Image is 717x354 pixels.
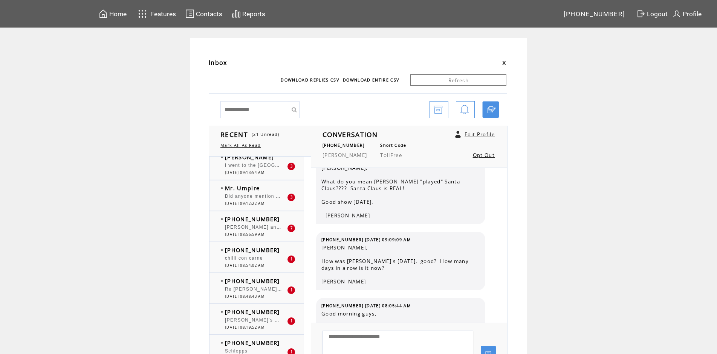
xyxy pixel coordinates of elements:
[288,101,300,118] input: Submit
[225,308,280,316] span: [PHONE_NUMBER]
[225,223,460,230] span: [PERSON_NAME] and [PERSON_NAME]. Cinnamon Toast . Brown sugar, butter and cinnamon.
[221,218,223,220] img: bulletFull.png
[647,10,668,18] span: Logout
[323,143,365,148] span: [PHONE_NUMBER]
[287,194,295,201] div: 3
[672,9,681,18] img: profile.svg
[209,58,227,67] span: Inbox
[225,246,280,254] span: [PHONE_NUMBER]
[98,8,128,20] a: Home
[221,187,223,189] img: bulletFull.png
[465,131,495,138] a: Edit Profile
[683,10,702,18] span: Profile
[635,8,671,20] a: Logout
[220,143,261,148] a: Mark All As Read
[242,10,265,18] span: Reports
[287,163,295,170] div: 3
[225,215,280,223] span: [PHONE_NUMBER]
[410,74,506,86] a: Refresh
[323,152,367,159] span: [PERSON_NAME]
[99,9,108,18] img: home.svg
[321,244,480,285] span: [PERSON_NAME], How was [PERSON_NAME]'s [DATE], good? How many days in a row is it now? [PERSON_NAME]
[380,143,406,148] span: Short Code
[220,130,248,139] span: RECENT
[460,102,469,119] img: bell.png
[225,277,280,285] span: [PHONE_NUMBER]
[225,255,263,261] span: chilli con carne
[184,8,223,20] a: Contacts
[225,192,323,199] span: Did anyone mention [PERSON_NAME]?
[225,232,264,237] span: [DATE] 08:56:59 AM
[225,201,264,206] span: [DATE] 09:12:22 AM
[482,101,499,118] a: Click to start a chat with mobile number by SMS
[287,317,295,325] div: 1
[323,130,378,139] span: CONVERSATION
[473,152,495,159] a: Opt Out
[434,102,443,119] img: archive.png
[225,294,264,299] span: [DATE] 08:48:43 AM
[287,225,295,232] div: 7
[321,303,411,308] span: [PHONE_NUMBER] [DATE] 08:05:44 AM
[287,286,295,294] div: 1
[321,165,480,219] span: [PERSON_NAME], What do you mean [PERSON_NAME] "played" Santa Claus???? Santa Claus is REAL! Good ...
[225,339,280,346] span: [PHONE_NUMBER]
[225,263,264,268] span: [DATE] 08:54:02 AM
[380,152,402,159] span: TollFree
[196,10,222,18] span: Contacts
[225,325,264,330] span: [DATE] 08:19:52 AM
[252,132,280,137] span: (21 Unread)
[135,6,177,21] a: Features
[232,9,241,18] img: chart.svg
[109,10,127,18] span: Home
[564,10,625,18] span: [PHONE_NUMBER]
[455,131,461,138] a: Click to edit user profile
[225,316,289,323] span: [PERSON_NAME]'s Lunch
[287,255,295,263] div: 1
[221,156,223,158] img: bulletFull.png
[636,9,645,18] img: exit.svg
[225,184,260,192] span: Mr. Umpire
[150,10,176,18] span: Features
[221,249,223,251] img: bulletFull.png
[225,348,248,354] span: Schlepps
[321,237,411,242] span: [PHONE_NUMBER] [DATE] 09:09:09 AM
[225,285,584,292] span: Re [PERSON_NAME]' pieces on vaccine case. Hard to understand, especially [DATE] article. First se...
[221,311,223,313] img: bulletFull.png
[343,77,399,83] a: DOWNLOAD ENTIRE CSV
[231,8,266,20] a: Reports
[185,9,194,18] img: contacts.svg
[221,342,223,344] img: bulletFull.png
[225,170,264,175] span: [DATE] 09:13:54 AM
[281,77,339,83] a: DOWNLOAD REPLIES CSV
[671,8,703,20] a: Profile
[225,153,274,161] span: [PERSON_NAME]
[221,280,223,282] img: bulletFull.png
[136,8,149,20] img: features.svg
